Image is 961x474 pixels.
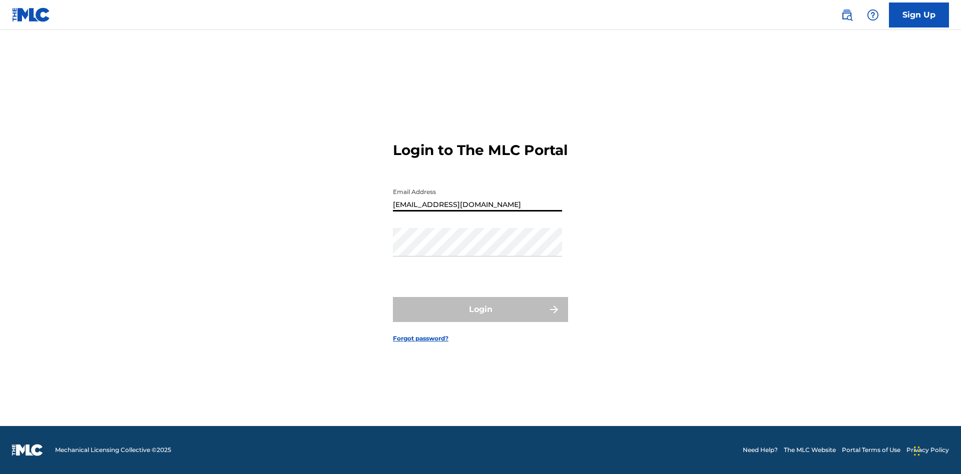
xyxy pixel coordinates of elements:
[889,2,949,27] a: Sign Up
[841,9,853,21] img: search
[842,445,900,454] a: Portal Terms of Use
[393,334,448,343] a: Forgot password?
[911,426,961,474] iframe: Chat Widget
[863,5,883,25] div: Help
[55,445,171,454] span: Mechanical Licensing Collective © 2025
[784,445,836,454] a: The MLC Website
[12,7,51,22] img: MLC Logo
[12,444,43,456] img: logo
[837,5,857,25] a: Public Search
[743,445,778,454] a: Need Help?
[914,436,920,466] div: Drag
[867,9,879,21] img: help
[906,445,949,454] a: Privacy Policy
[393,141,568,159] h3: Login to The MLC Portal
